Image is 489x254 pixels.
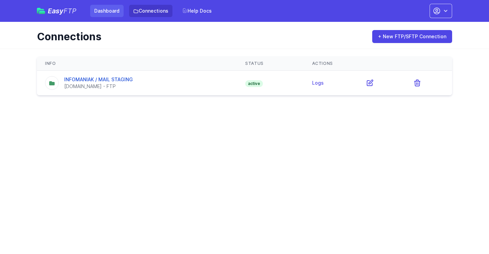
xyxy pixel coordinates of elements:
th: Status [237,57,304,71]
span: FTP [64,7,76,15]
iframe: Drift Widget Chat Controller [455,220,481,246]
a: EasyFTP [37,8,76,14]
th: Actions [304,57,452,71]
span: active [245,80,263,87]
a: Logs [312,80,324,86]
h1: Connections [37,30,363,43]
a: INFOMANIAK / MAIL STAGING [64,76,133,82]
a: Connections [129,5,172,17]
span: Easy [48,8,76,14]
a: Dashboard [90,5,124,17]
img: easyftp_logo.png [37,8,45,14]
a: Help Docs [178,5,216,17]
th: Info [37,57,237,71]
div: [DOMAIN_NAME] - FTP [64,83,133,90]
a: + New FTP/SFTP Connection [372,30,452,43]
